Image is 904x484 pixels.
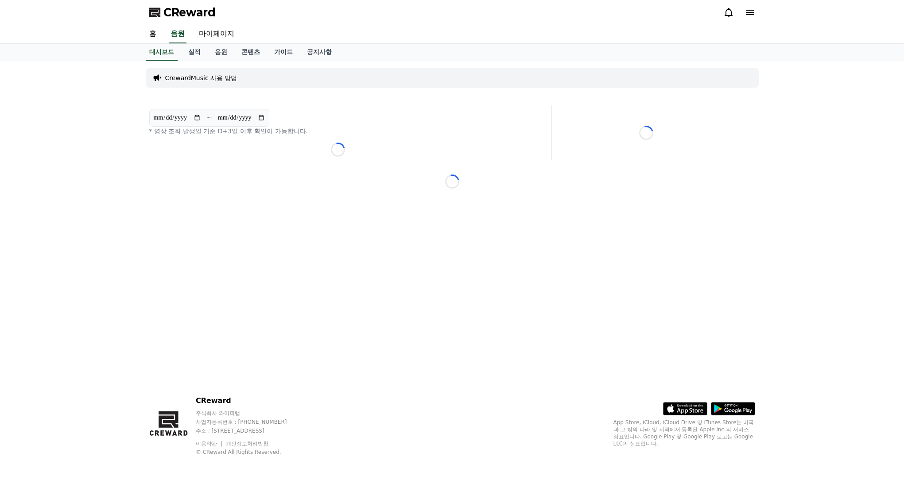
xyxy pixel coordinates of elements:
a: 마이페이지 [192,25,241,43]
a: CReward [149,5,216,19]
p: 사업자등록번호 : [PHONE_NUMBER] [196,418,304,426]
a: CrewardMusic 사용 방법 [165,74,237,82]
a: 실적 [181,44,208,61]
a: 음원 [208,44,234,61]
a: 개인정보처리방침 [226,441,268,447]
p: ~ [206,112,212,123]
a: 가이드 [267,44,300,61]
span: CReward [163,5,216,19]
a: 공지사항 [300,44,339,61]
p: 주소 : [STREET_ADDRESS] [196,427,304,434]
p: * 영상 조회 발생일 기준 D+3일 이후 확인이 가능합니다. [149,127,527,136]
a: 이용약관 [196,441,224,447]
a: 콘텐츠 [234,44,267,61]
p: App Store, iCloud, iCloud Drive 및 iTunes Store는 미국과 그 밖의 나라 및 지역에서 등록된 Apple Inc.의 서비스 상표입니다. Goo... [613,419,755,447]
a: 음원 [169,25,186,43]
p: 주식회사 와이피랩 [196,410,304,417]
p: © CReward All Rights Reserved. [196,449,304,456]
a: 대시보드 [146,44,178,61]
p: CReward [196,395,304,406]
a: 홈 [142,25,163,43]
